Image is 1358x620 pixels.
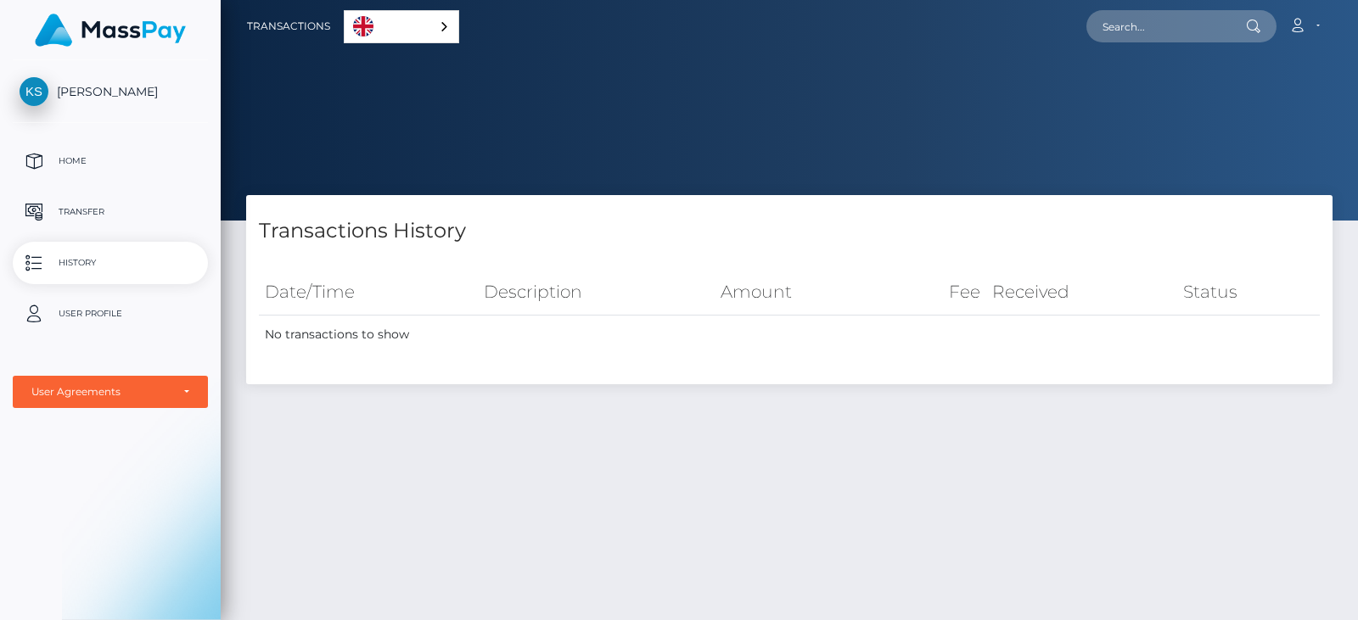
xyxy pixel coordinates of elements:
[259,316,1320,355] td: No transactions to show
[13,376,208,408] button: User Agreements
[344,10,459,43] div: Language
[986,269,1178,316] th: Received
[893,269,986,316] th: Fee
[20,250,201,276] p: History
[13,140,208,182] a: Home
[20,301,201,327] p: User Profile
[345,11,458,42] a: English
[247,8,330,44] a: Transactions
[1086,10,1246,42] input: Search...
[13,84,208,99] span: [PERSON_NAME]
[344,10,459,43] aside: Language selected: English
[35,14,186,47] img: MassPay
[13,191,208,233] a: Transfer
[13,242,208,284] a: History
[20,199,201,225] p: Transfer
[31,385,171,399] div: User Agreements
[259,216,1320,246] h4: Transactions History
[715,269,893,316] th: Amount
[259,269,478,316] th: Date/Time
[13,293,208,335] a: User Profile
[20,148,201,174] p: Home
[478,269,715,316] th: Description
[1177,269,1320,316] th: Status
